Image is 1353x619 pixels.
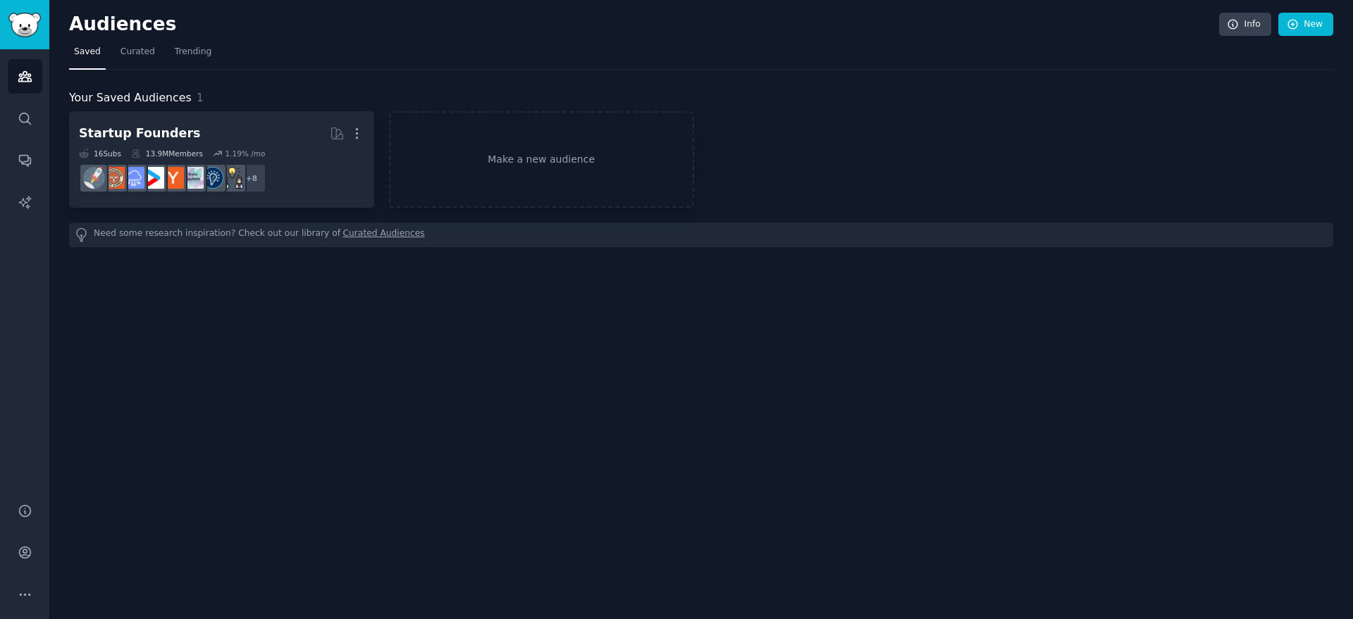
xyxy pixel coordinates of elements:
[79,125,200,142] div: Startup Founders
[69,111,374,208] a: Startup Founders16Subs13.9MMembers1.19% /mo+8growmybusinessEntrepreneurshipindiehackersycombinato...
[202,167,223,189] img: Entrepreneurship
[83,167,105,189] img: startups
[221,167,243,189] img: growmybusiness
[1278,13,1333,37] a: New
[116,41,160,70] a: Curated
[103,167,125,189] img: EntrepreneurRideAlong
[225,149,265,158] div: 1.19 % /mo
[343,227,425,242] a: Curated Audiences
[69,13,1219,36] h2: Audiences
[121,46,155,58] span: Curated
[170,41,216,70] a: Trending
[237,163,266,193] div: + 8
[74,46,101,58] span: Saved
[142,167,164,189] img: startup
[197,91,204,104] span: 1
[389,111,694,208] a: Make a new audience
[1219,13,1271,37] a: Info
[79,149,121,158] div: 16 Sub s
[162,167,184,189] img: ycombinator
[175,46,211,58] span: Trending
[123,167,144,189] img: SaaS
[69,41,106,70] a: Saved
[131,149,203,158] div: 13.9M Members
[182,167,204,189] img: indiehackers
[69,223,1333,247] div: Need some research inspiration? Check out our library of
[8,13,41,37] img: GummySearch logo
[69,89,192,107] span: Your Saved Audiences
